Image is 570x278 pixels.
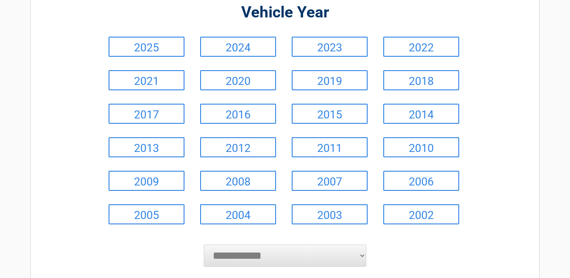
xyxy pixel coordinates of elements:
a: 2002 [383,204,459,224]
a: 2005 [109,204,184,224]
a: 2019 [292,70,368,90]
a: 2006 [383,171,459,191]
a: 2004 [200,204,276,224]
a: 2024 [200,37,276,57]
a: 2020 [200,70,276,90]
a: 2014 [383,104,459,124]
a: 2007 [292,171,368,191]
a: 2011 [292,137,368,157]
a: 2017 [109,104,184,124]
a: 2010 [383,137,459,157]
a: 2003 [292,204,368,224]
a: 2013 [109,137,184,157]
a: 2023 [292,37,368,57]
a: 2015 [292,104,368,124]
a: 2022 [383,37,459,57]
a: 2025 [109,37,184,57]
a: 2016 [200,104,276,124]
a: 2008 [200,171,276,191]
a: 2009 [109,171,184,191]
h2: Vehicle Year [106,2,464,23]
a: 2021 [109,70,184,90]
a: 2018 [383,70,459,90]
a: 2012 [200,137,276,157]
